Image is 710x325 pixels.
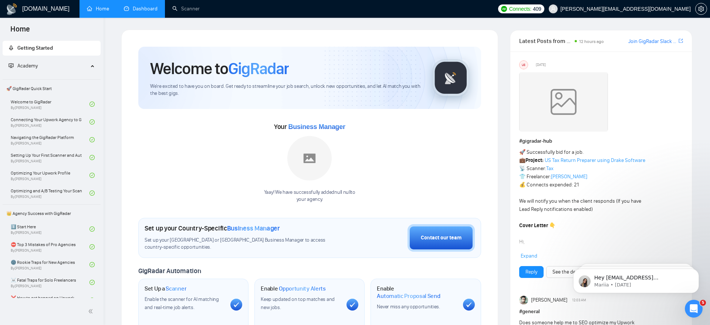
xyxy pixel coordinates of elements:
[15,90,133,103] p: How can we help?
[15,53,133,90] p: Hi [EMAIL_ADDRESS][DOMAIN_NAME] 👋
[11,292,89,308] a: ❌ How to get banned on Upwork
[15,14,27,26] img: logo
[551,173,587,180] a: [PERSON_NAME]
[89,244,95,249] span: check-circle
[6,3,18,15] img: logo
[89,190,95,196] span: check-circle
[89,262,95,267] span: check-circle
[88,308,95,315] span: double-left
[15,119,133,126] div: Recent message
[93,12,108,27] img: Profile image for Nazar
[150,83,420,97] span: We're excited to have you on board. Get ready to streamline your job search, unlock new opportuni...
[43,250,68,255] span: Messages
[562,253,710,305] iframe: Intercom notifications message
[89,298,95,303] span: check-circle
[519,266,544,278] button: Reply
[7,112,141,151] div: Recent messageProfile image for DimaБудь ласка 🙌Dima•17m ago
[15,161,124,169] div: Send us a message
[11,114,89,130] a: Connecting Your Upwork Agency to GigRadarBy[PERSON_NAME]
[628,37,677,46] a: Join GigRadar Slack Community
[127,12,141,25] div: Close
[519,222,555,229] strong: Cover Letter 👇
[525,268,537,276] a: Reply
[9,63,38,69] span: Academy
[87,6,109,12] a: homeHome
[166,285,186,292] span: Scanner
[519,36,573,46] span: Latest Posts from the GigRadar Community
[519,137,683,145] h1: # gigradar-hub
[696,6,707,12] span: setting
[107,12,122,27] img: Profile image for Dima
[79,12,94,27] img: Profile image for Oleksandr
[227,224,280,232] span: Business Manager
[74,231,111,261] button: Help
[8,123,140,151] div: Profile image for DimaБудь ласка 🙌Dima•17m ago
[145,224,280,232] h1: Set up your Country-Specific
[3,206,100,221] span: 👑 Agency Success with GigRadar
[145,285,186,292] h1: Set Up a
[408,224,475,252] button: Contact our team
[261,285,326,292] h1: Enable
[261,296,335,311] span: Keep updated on top matches and new jobs.
[521,253,537,259] span: Expand
[552,268,585,276] a: See the details
[432,59,469,96] img: gigradar-logo.png
[15,130,30,145] img: Profile image for Dima
[122,250,136,255] span: Tasks
[15,194,60,202] span: Search for help
[124,6,158,12] a: dashboardDashboard
[11,167,89,183] a: Optimizing Your Upwork ProfileBy[PERSON_NAME]
[7,155,141,183] div: Send us a messageWe typically reply in under a minute
[145,296,219,311] span: Enable the scanner for AI matching and real-time job alerts.
[3,81,100,96] span: 🚀 GigRadar Quick Start
[700,300,706,306] span: 5
[89,119,95,125] span: check-circle
[33,130,71,136] span: Будь ласка 🙌
[11,256,89,273] a: 🌚 Rookie Traps for New AgenciesBy[PERSON_NAME]
[172,6,200,12] a: searchScanner
[536,62,546,68] span: [DATE]
[264,189,355,203] div: Yaay! We have successfully added null null to
[4,24,36,39] span: Home
[11,149,89,166] a: Setting Up Your First Scanner and Auto-BidderBy[PERSON_NAME]
[519,308,683,316] h1: # general
[89,226,95,232] span: check-circle
[679,38,683,44] span: export
[520,61,528,69] div: US
[264,196,355,203] p: your agency .
[89,155,95,160] span: check-circle
[89,137,95,142] span: check-circle
[228,59,289,79] span: GigRadar
[685,300,703,318] iframe: To enrich screen reader interactions, please activate Accessibility in Grammarly extension settings
[551,6,556,11] span: user
[11,239,89,255] a: ⛔ Top 3 Mistakes of Pro AgenciesBy[PERSON_NAME]
[37,231,74,261] button: Messages
[421,234,461,242] div: Contact our team
[138,267,201,275] span: GigRadar Automation
[15,211,124,226] div: ✅ How To: Connect your agency to [DOMAIN_NAME]
[519,72,608,132] img: weqQh+iSagEgQAAAABJRU5ErkJggg==
[9,63,14,68] span: fund-projection-screen
[579,39,604,44] span: 12 hours ago
[11,208,137,229] div: ✅ How To: Connect your agency to [DOMAIN_NAME]
[525,157,544,163] strong: Project:
[111,231,148,261] button: Tasks
[695,6,707,12] a: setting
[695,3,707,15] button: setting
[145,237,343,251] span: Set up your [GEOGRAPHIC_DATA] or [GEOGRAPHIC_DATA] Business Manager to access country-specific op...
[11,190,137,205] button: Search for help
[48,137,74,145] div: • 17m ago
[89,280,95,285] span: check-circle
[545,157,645,163] a: US Tax Return Preparer using Drake Software
[509,5,531,13] span: Connects:
[11,132,89,148] a: Navigating the GigRadar PlatformBy[PERSON_NAME]
[546,266,591,278] button: See the details
[11,221,89,237] a: 1️⃣ Start HereBy[PERSON_NAME]
[15,169,124,177] div: We typically reply in under a minute
[679,37,683,44] a: export
[17,45,53,51] span: Getting Started
[274,123,345,131] span: Your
